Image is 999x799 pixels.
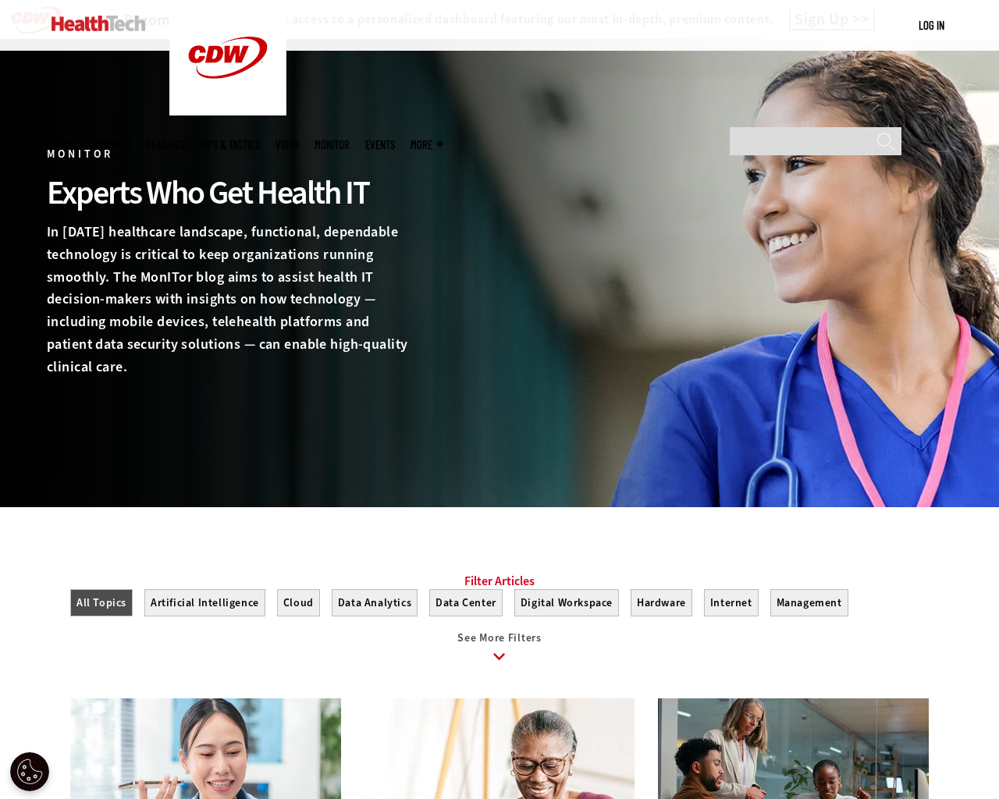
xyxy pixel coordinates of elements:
[411,139,443,151] span: More
[332,589,418,616] button: Data Analytics
[70,589,133,616] button: All Topics
[277,589,320,616] button: Cloud
[47,221,409,378] p: In [DATE] healthcare landscape, functional, dependable technology is critical to keep organizatio...
[704,589,759,616] button: Internet
[91,139,131,151] span: Specialty
[514,589,619,616] button: Digital Workspace
[144,589,265,616] button: Artificial Intelligence
[201,139,260,151] a: Tips & Tactics
[47,172,409,214] div: Experts Who Get Health IT
[365,139,395,151] a: Events
[147,139,185,151] a: Features
[52,16,146,31] img: Home
[429,589,503,616] button: Data Center
[276,139,299,151] a: Video
[169,103,286,119] a: CDW
[10,752,49,791] div: Cookie Settings
[919,18,944,32] a: Log in
[631,589,692,616] button: Hardware
[10,752,49,791] button: Open Preferences
[457,630,541,645] span: See More Filters
[464,574,535,589] a: Filter Articles
[70,632,929,675] a: See More Filters
[919,17,944,34] div: User menu
[315,139,350,151] a: MonITor
[47,139,75,151] span: Topics
[770,589,848,616] button: Management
